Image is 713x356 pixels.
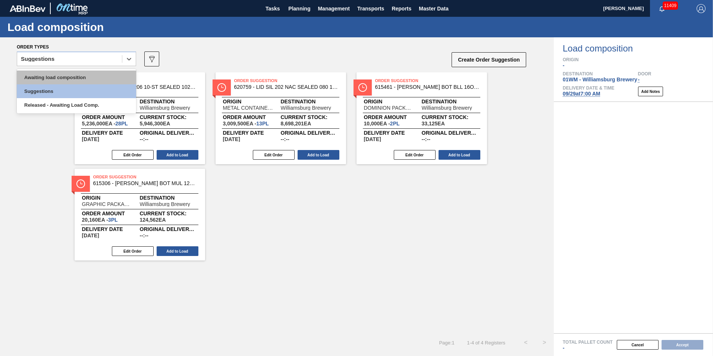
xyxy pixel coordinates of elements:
button: < [516,333,535,352]
span: Destination [140,196,198,200]
span: Page : 1 [439,340,454,346]
button: Add to Load [439,150,480,160]
span: Origin [223,99,281,104]
span: 3,PL [108,217,118,223]
img: TNhmsLtSVTkK8tSr43FrP2fwEKptu5GPRR3wAAAABJRU5ErkJggg== [10,5,45,12]
span: Original delivery time [281,131,339,135]
span: 2,PL [390,121,400,127]
span: Order amount [223,115,281,119]
span: Current Stock: [422,115,480,119]
span: Destination [281,99,339,104]
span: --:-- [281,137,289,142]
span: Delivery Date [82,227,140,231]
span: 620762 - LID SIL 206 10-ST SEALED 1021 SIL 0.0090 [93,84,198,90]
button: Notifications [650,3,674,14]
span: ,33,125,EA, [422,121,445,126]
span: Delivery Date [82,131,140,135]
span: --:-- [140,137,148,142]
span: Order amount [82,211,140,216]
span: ,5,946,300,EA, [140,121,170,126]
span: statusOrder Suggestion615461 - [PERSON_NAME] BOT BLL 16OZ 2025 VBI AL BOT 8/16 AOriginDOMINION PA... [356,72,487,164]
span: Load composition [563,44,713,53]
span: Delivery Date [223,131,281,135]
span: 615306 - CARR BOT MUL 12OZ BSKT 6/12 LN 0723 BEER [93,181,198,186]
span: Delivery Date & Time [563,86,614,90]
span: statusOrder Suggestion620759 - LID SIL 202 NAC SEALED 080 1021 SIL EPOXOriginMETAL CONTAINER CORP... [216,72,346,164]
span: Williamsburg Brewery [422,105,472,110]
span: Destination [563,72,638,76]
span: - [563,62,565,68]
button: Add Notes [638,87,663,96]
span: Transports [357,4,384,13]
button: > [535,333,554,352]
div: Suggestions [21,56,54,62]
span: Management [318,4,350,13]
span: Origin [563,57,713,62]
span: 5,236,000EA-28PL [82,121,128,126]
button: Create Order Suggestion [452,52,526,67]
span: DOMINION PACKAGING, INC. [364,105,414,110]
span: ,8,698,201,EA, [281,121,311,126]
span: Origin [364,99,422,104]
span: Original delivery time [422,131,480,135]
span: 620759 - LID SIL 202 NAC SEALED 080 1021 SIL EPOX [234,84,339,90]
span: 615461 - CARR BOT BLL 16OZ 2025 VBI AL BOT 8/16 A [375,84,480,90]
h1: Load composition [7,23,140,31]
div: Awaiting load composition [17,71,136,84]
span: Current Stock: [281,115,339,119]
span: 09/29/2025 [82,137,99,142]
span: 01WM - Williamsburg Brewery [563,76,637,82]
span: Destination [140,99,198,104]
button: Add to Load [298,150,339,160]
span: GRAPHIC PACKAGING INTERNATIONA [82,202,132,207]
span: statusOrder Suggestion620762 - LID SIL 206 10-ST SEALED 1021 SIL 0.0090OriginBALL METAL CONTAINER... [75,72,205,164]
img: Logout [697,4,706,13]
button: Edit Order [253,150,295,160]
span: Destination [422,99,480,104]
button: Edit Order [112,246,154,256]
span: 09/29/2025 [82,233,99,238]
span: 28,PL [115,121,128,127]
span: Order Suggestion [234,77,339,84]
span: Origin [82,196,140,200]
span: --:-- [422,137,430,142]
span: Original delivery time [140,227,198,231]
span: Planning [288,4,310,13]
span: METAL CONTAINER CORPORATION [223,105,273,110]
span: Order types [17,44,49,50]
span: Tasks [264,4,281,13]
button: Cancel [617,340,659,350]
span: 13,PL [256,121,268,127]
div: Released - Awaiting Load Comp. [17,98,136,112]
span: 3,009,500EA-13PL [223,121,269,126]
span: 11409 [663,1,678,10]
span: Reports [392,4,411,13]
button: Edit Order [112,150,154,160]
span: Williamsburg Brewery [140,202,190,207]
span: statusOrder Suggestion615306 - [PERSON_NAME] BOT MUL 12OZ BSKT 6/12 LN 0723 BEEROriginGRAPHIC PAC... [75,169,205,260]
span: Order Suggestion [93,77,198,84]
span: Williamsburg Brewery [140,105,190,110]
span: Order Suggestion [375,77,480,84]
span: Master Data [419,4,448,13]
span: 10,000EA-2PL [364,121,400,126]
button: Add to Load [157,246,198,256]
span: Original delivery time [140,131,198,135]
span: 09/29/2025 [364,137,381,142]
span: ,124,562,EA, [140,217,166,222]
img: status [358,83,367,92]
span: Order amount [364,115,422,119]
span: --:-- [140,233,148,238]
span: 09/29 at 7:00 AM [563,91,600,97]
button: Add to Load [157,150,198,160]
img: status [76,179,85,188]
span: Delivery Date [364,131,422,135]
span: Current Stock: [140,211,198,216]
div: Suggestions [17,84,136,98]
span: Order amount [82,115,140,119]
span: Current Stock: [140,115,198,119]
span: 20,160EA-3PL [82,217,118,222]
span: - [638,76,640,82]
span: 09/29/2025 [223,137,240,142]
button: Edit Order [394,150,436,160]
